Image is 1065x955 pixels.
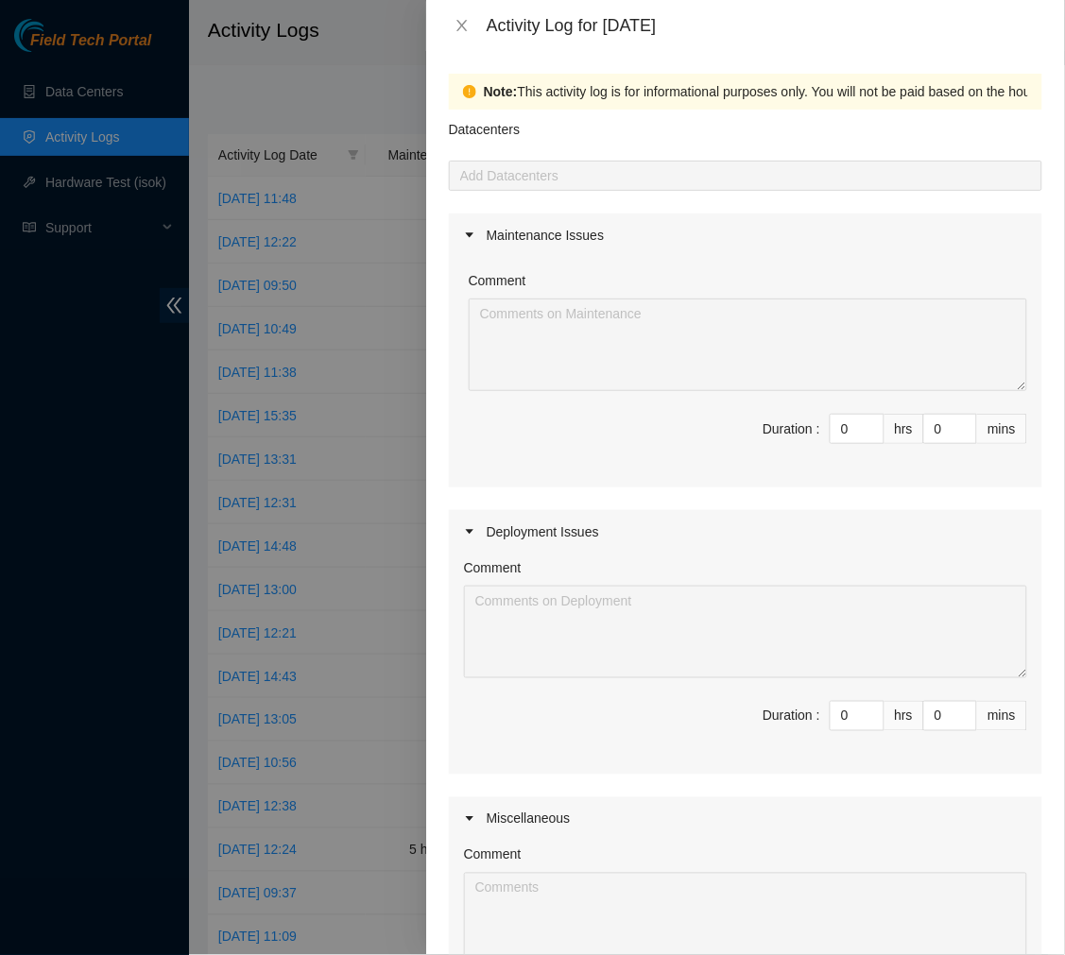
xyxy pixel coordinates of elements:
[885,701,924,731] div: hrs
[464,230,475,241] span: caret-right
[484,81,518,102] strong: Note:
[464,586,1027,678] textarea: Comment
[977,701,1027,731] div: mins
[449,213,1042,257] div: Maintenance Issues
[464,557,522,578] label: Comment
[455,18,470,33] span: close
[449,17,475,35] button: Close
[463,85,476,98] span: exclamation-circle
[487,15,1042,36] div: Activity Log for [DATE]
[464,813,475,825] span: caret-right
[464,844,522,865] label: Comment
[449,510,1042,554] div: Deployment Issues
[469,298,1027,391] textarea: Comment
[449,110,520,140] p: Datacenters
[469,270,526,291] label: Comment
[977,414,1027,444] div: mins
[763,706,820,726] div: Duration :
[464,526,475,537] span: caret-right
[449,797,1042,841] div: Miscellaneous
[885,414,924,444] div: hrs
[763,418,820,439] div: Duration :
